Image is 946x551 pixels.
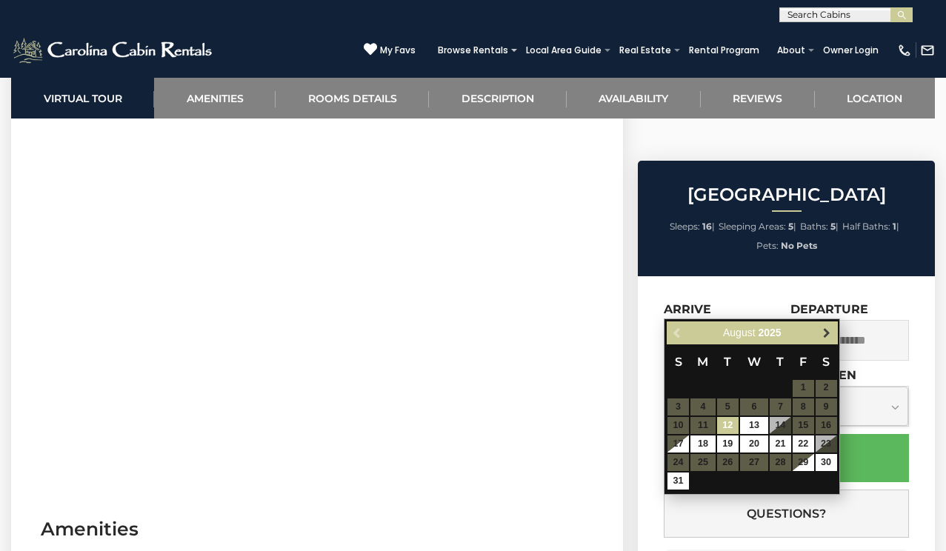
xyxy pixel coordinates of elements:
a: 21 [770,435,791,453]
span: Sunday [675,355,682,369]
h3: Amenities [41,516,593,542]
strong: 16 [702,221,712,232]
a: Next [817,324,836,342]
a: My Favs [364,42,416,58]
strong: 5 [830,221,836,232]
span: Baths: [800,221,828,232]
span: Monday [697,355,708,369]
span: August [723,327,756,338]
a: Amenities [154,78,276,118]
a: Availability [567,78,701,118]
a: About [770,40,813,61]
a: 13 [740,417,768,434]
span: Wednesday [747,355,761,369]
span: Sleeping Areas: [719,221,786,232]
strong: 1 [893,221,896,232]
span: Tuesday [724,355,731,369]
a: Location [815,78,935,118]
img: White-1-2.png [11,36,216,65]
a: 12 [717,417,739,434]
span: Pets: [756,240,779,251]
a: Description [429,78,566,118]
a: Reviews [701,78,815,118]
a: Local Area Guide [519,40,609,61]
li: | [842,217,899,236]
span: Next [821,327,833,338]
a: Virtual Tour [11,78,154,118]
span: Half Baths: [842,221,890,232]
button: Questions? [664,490,909,538]
span: Friday [799,355,807,369]
a: 20 [740,435,768,453]
a: 17 [667,435,689,453]
a: 30 [816,454,837,471]
a: Real Estate [612,40,679,61]
img: mail-regular-white.png [920,43,935,58]
a: Browse Rentals [430,40,516,61]
a: Rental Program [682,40,767,61]
a: Rooms Details [276,78,429,118]
span: Saturday [822,355,830,369]
strong: No Pets [781,240,817,251]
li: | [800,217,839,236]
label: Departure [790,302,868,316]
a: Owner Login [816,40,886,61]
span: 2025 [758,327,781,338]
a: 18 [690,435,716,453]
a: 19 [717,435,739,453]
a: 31 [667,472,689,490]
strong: 5 [788,221,793,232]
a: 22 [793,435,814,453]
li: | [670,217,715,236]
span: My Favs [380,44,416,57]
img: phone-regular-white.png [897,43,912,58]
h2: [GEOGRAPHIC_DATA] [642,185,931,204]
label: Arrive [664,302,711,316]
span: Thursday [776,355,784,369]
span: Sleeps: [670,221,700,232]
li: | [719,217,796,236]
a: 29 [793,454,814,471]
